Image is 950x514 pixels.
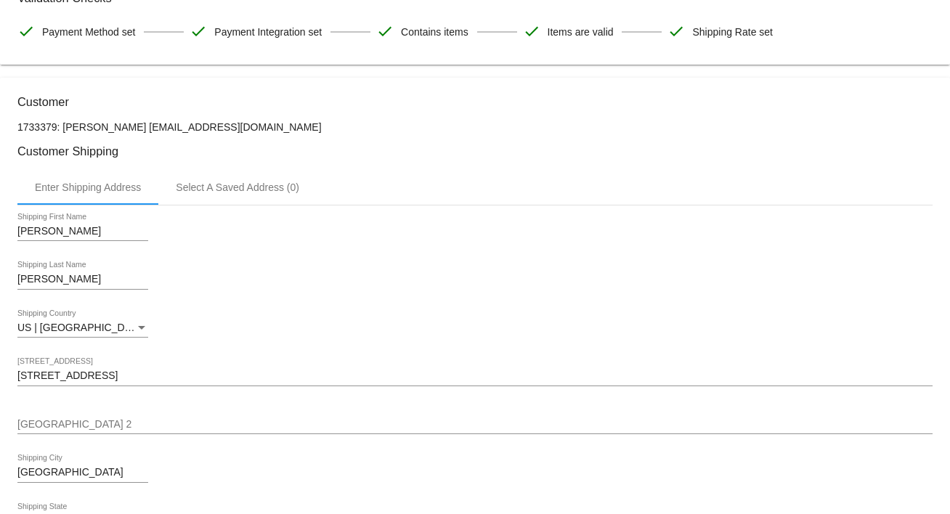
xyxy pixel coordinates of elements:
[17,322,146,333] span: US | [GEOGRAPHIC_DATA]
[523,23,540,40] mat-icon: check
[17,370,933,382] input: Shipping Street 1
[548,17,614,47] span: Items are valid
[401,17,468,47] span: Contains items
[667,23,685,40] mat-icon: check
[17,23,35,40] mat-icon: check
[376,23,394,40] mat-icon: check
[176,181,299,193] div: Select A Saved Address (0)
[17,274,148,285] input: Shipping Last Name
[190,23,207,40] mat-icon: check
[17,322,148,334] mat-select: Shipping Country
[17,95,933,109] h3: Customer
[35,181,141,193] div: Enter Shipping Address
[17,467,148,478] input: Shipping City
[42,17,135,47] span: Payment Method set
[692,17,773,47] span: Shipping Rate set
[17,419,933,431] input: Shipping Street 2
[17,144,933,158] h3: Customer Shipping
[214,17,322,47] span: Payment Integration set
[17,226,148,237] input: Shipping First Name
[17,121,933,133] p: 1733379: [PERSON_NAME] [EMAIL_ADDRESS][DOMAIN_NAME]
